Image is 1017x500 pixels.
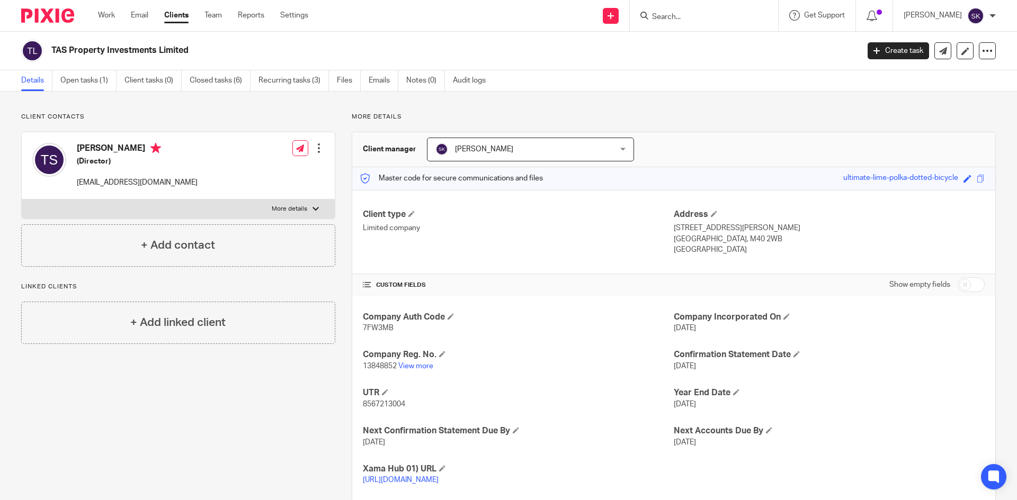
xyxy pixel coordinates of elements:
[363,144,416,154] h3: Client manager
[124,70,182,91] a: Client tasks (0)
[363,387,674,398] h4: UTR
[674,324,696,332] span: [DATE]
[363,312,674,323] h4: Company Auth Code
[51,45,692,56] h2: TAS Property Investments Limited
[204,10,222,21] a: Team
[967,7,984,24] img: svg%3E
[453,70,494,91] a: Audit logs
[363,362,397,370] span: 13848852
[130,314,226,331] h4: + Add linked client
[674,349,985,360] h4: Confirmation Statement Date
[363,281,674,289] h4: CUSTOM FIELDS
[674,234,985,244] p: [GEOGRAPHIC_DATA], M40 2WB
[455,146,513,153] span: [PERSON_NAME]
[435,143,448,156] img: svg%3E
[60,70,117,91] a: Open tasks (1)
[150,143,161,153] i: Primary
[363,401,405,408] span: 8567213004
[889,279,950,290] label: Show empty fields
[363,476,439,484] a: [URL][DOMAIN_NAME]
[363,223,674,233] p: Limited company
[804,12,845,19] span: Get Support
[674,244,985,255] p: [GEOGRAPHIC_DATA]
[21,40,43,62] img: svg%3E
[141,237,215,253] h4: + Add contact
[337,70,361,91] a: Files
[406,70,445,91] a: Notes (0)
[21,70,52,91] a: Details
[77,156,198,167] h5: (Director)
[77,177,198,188] p: [EMAIL_ADDRESS][DOMAIN_NAME]
[674,362,696,370] span: [DATE]
[363,324,394,332] span: 7FW3MB
[674,223,985,233] p: [STREET_ADDRESS][PERSON_NAME]
[369,70,398,91] a: Emails
[363,425,674,437] h4: Next Confirmation Statement Due By
[674,401,696,408] span: [DATE]
[651,13,746,22] input: Search
[352,113,996,121] p: More details
[674,439,696,446] span: [DATE]
[21,8,74,23] img: Pixie
[77,143,198,156] h4: [PERSON_NAME]
[674,312,985,323] h4: Company Incorporated On
[238,10,264,21] a: Reports
[674,387,985,398] h4: Year End Date
[674,209,985,220] h4: Address
[164,10,189,21] a: Clients
[363,349,674,360] h4: Company Reg. No.
[98,10,115,21] a: Work
[21,113,335,121] p: Client contacts
[21,283,335,291] p: Linked clients
[280,10,308,21] a: Settings
[674,425,985,437] h4: Next Accounts Due By
[190,70,251,91] a: Closed tasks (6)
[258,70,329,91] a: Recurring tasks (3)
[904,10,962,21] p: [PERSON_NAME]
[32,143,66,177] img: svg%3E
[868,42,929,59] a: Create task
[363,439,385,446] span: [DATE]
[843,172,958,185] div: ultimate-lime-polka-dotted-bicycle
[363,463,674,475] h4: Xama Hub 01) URL
[398,362,433,370] a: View more
[360,173,543,184] p: Master code for secure communications and files
[131,10,148,21] a: Email
[363,209,674,220] h4: Client type
[272,205,307,213] p: More details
